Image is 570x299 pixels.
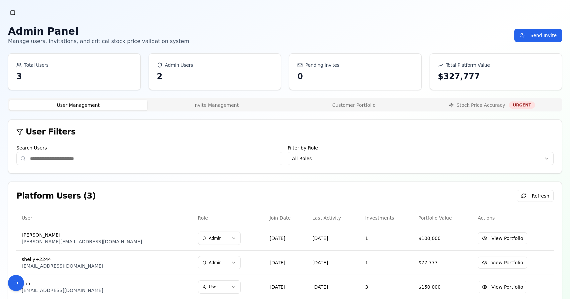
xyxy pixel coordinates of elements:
[517,190,554,202] button: Refresh
[478,261,527,266] a: View Portfolio
[157,62,273,68] div: Admin Users
[514,29,562,42] button: Send Invite
[16,128,554,136] div: User Filters
[22,232,187,238] div: [PERSON_NAME]
[288,145,318,151] label: Filter by Role
[438,62,554,68] div: Total Platform Value
[307,210,360,226] th: Last Activity
[413,275,472,299] td: $ 150,000
[478,285,527,291] a: View Portfolio
[360,210,413,226] th: Investments
[307,226,360,250] td: [DATE]
[297,62,413,68] div: Pending Invites
[457,102,505,108] span: Stock Price Accuracy
[285,100,423,110] button: Customer Portfolio
[307,250,360,275] td: [DATE]
[478,281,527,293] button: View Portfolio
[478,232,527,244] button: View Portfolio
[307,275,360,299] td: [DATE]
[193,210,264,226] th: Role
[147,100,285,110] button: Invite Management
[360,250,413,275] td: 1
[16,62,132,68] div: Total Users
[264,210,307,226] th: Join Date
[360,226,413,250] td: 1
[16,192,96,200] div: Platform Users ( 3 )
[22,238,187,245] div: [PERSON_NAME][EMAIL_ADDRESS][DOMAIN_NAME]
[264,226,307,250] td: [DATE]
[509,101,535,109] div: URGENT
[157,71,273,82] div: 2
[22,263,187,269] div: [EMAIL_ADDRESS][DOMAIN_NAME]
[413,226,472,250] td: $ 100,000
[16,210,193,226] th: User
[413,210,472,226] th: Portfolio Value
[22,256,187,263] div: shelly+2244
[438,71,554,82] div: $ 327,777
[360,275,413,299] td: 3
[472,210,554,226] th: Actions
[8,37,189,45] p: Manage users, invitations, and critical stock price validation system
[297,71,413,82] div: 0
[22,280,187,287] div: yoni
[16,145,47,151] label: Search Users
[8,25,189,37] h1: Admin Panel
[9,100,147,110] button: User Management
[478,237,527,242] a: View Portfolio
[413,250,472,275] td: $ 77,777
[264,250,307,275] td: [DATE]
[22,287,187,294] div: [EMAIL_ADDRESS][DOMAIN_NAME]
[478,257,527,269] button: View Portfolio
[16,71,132,82] div: 3
[264,275,307,299] td: [DATE]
